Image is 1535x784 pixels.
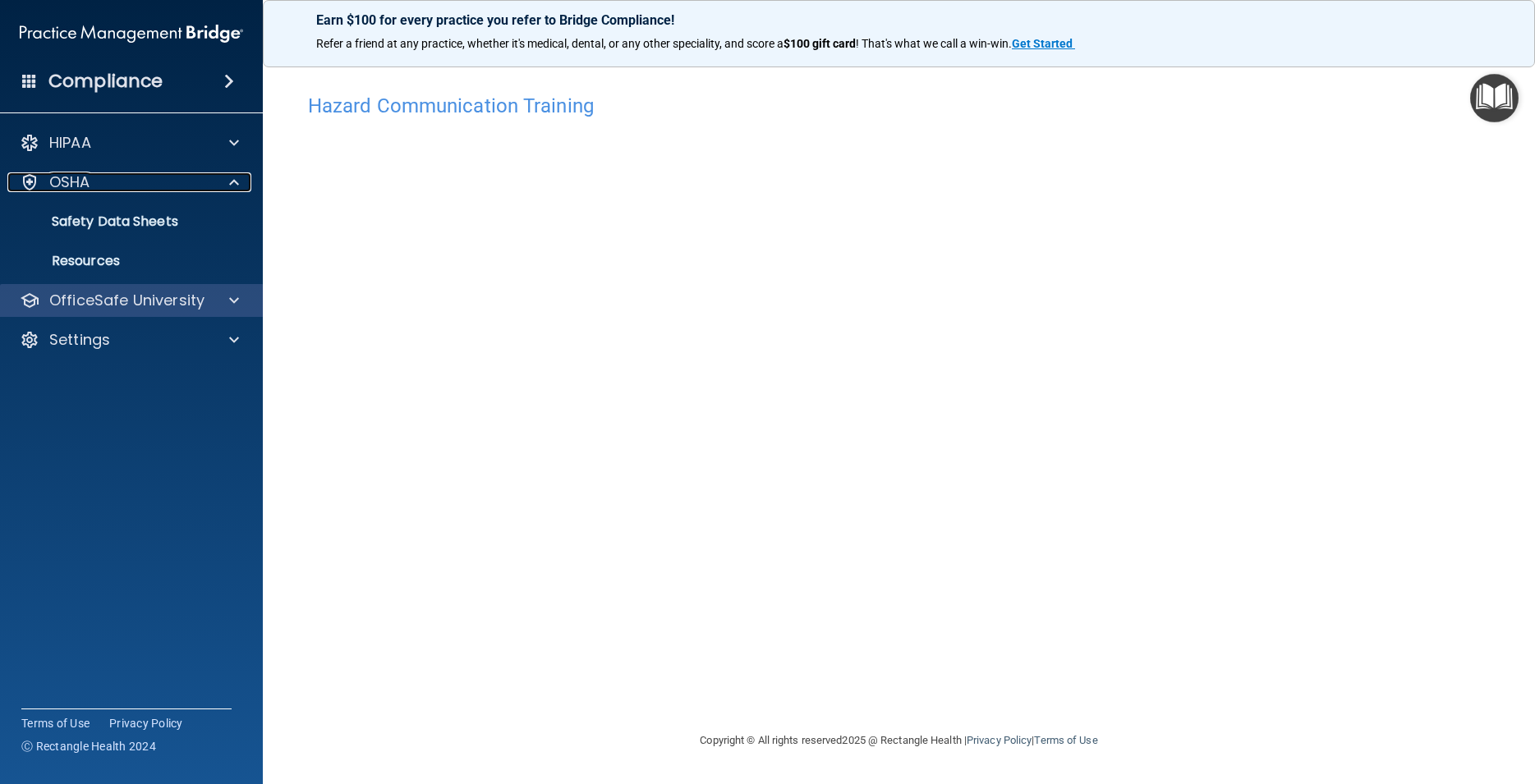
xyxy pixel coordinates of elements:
h4: Compliance [48,70,163,93]
p: Earn $100 for every practice you refer to Bridge Compliance! [316,12,1482,28]
strong: Get Started [1012,37,1073,50]
iframe: HCT [308,126,1146,667]
a: Get Started [1012,37,1075,50]
a: Settings [20,330,239,350]
span: Refer a friend at any practice, whether it's medical, dental, or any other speciality, and score a [316,37,784,50]
div: Copyright © All rights reserved 2025 @ Rectangle Health | | [600,714,1199,767]
a: HIPAA [20,133,239,153]
a: Terms of Use [21,715,90,731]
strong: $100 gift card [784,37,856,50]
p: OfficeSafe University [49,291,205,310]
p: Safety Data Sheets [11,213,235,230]
span: Ⓒ Rectangle Health 2024 [21,738,156,754]
a: Privacy Policy [109,715,183,731]
a: OfficeSafe University [20,291,239,310]
h4: Hazard Communication Training [308,95,1490,117]
img: PMB logo [20,17,243,50]
span: ! That's what we call a win-win. [856,37,1012,50]
button: Open Resource Center [1470,74,1519,122]
p: Settings [49,330,110,350]
a: OSHA [20,172,239,192]
p: Resources [11,253,235,269]
p: HIPAA [49,133,91,153]
p: OSHA [49,172,90,192]
a: Privacy Policy [967,734,1032,746]
a: Terms of Use [1034,734,1097,746]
